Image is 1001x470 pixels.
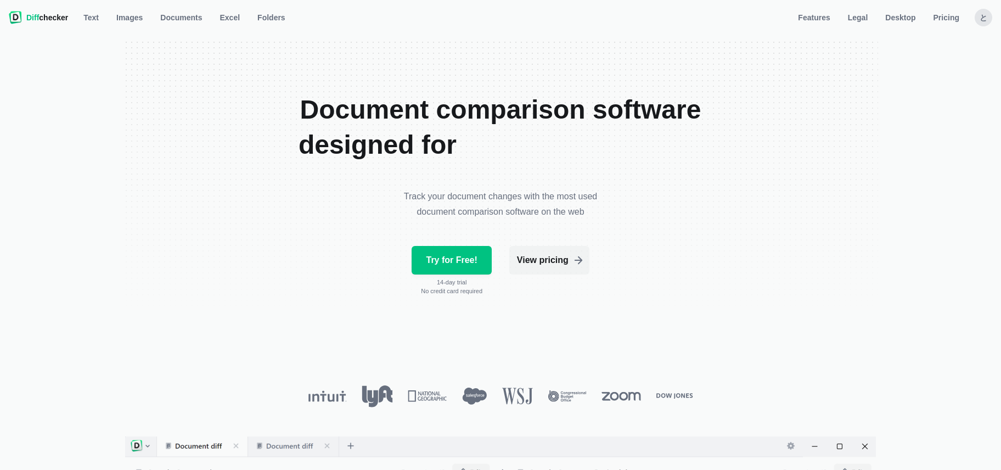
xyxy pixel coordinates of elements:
[154,9,209,26] a: Documents
[255,12,288,23] span: Folders
[77,9,105,26] a: Text
[213,9,247,26] a: Excel
[110,9,149,26] a: Images
[81,12,101,23] span: Text
[9,9,68,26] a: Diffchecker
[421,288,482,294] p: No credit card required
[509,246,589,275] a: View pricing
[421,279,482,286] p: 14 -day trial
[975,9,992,26] button: と
[412,246,492,275] a: Try for Free!
[218,12,243,23] span: Excel
[401,189,600,220] p: Track your document changes with the most used document comparison software on the web
[796,12,832,23] span: Features
[114,12,145,23] span: Images
[285,92,716,163] h1: Document comparison software designed for
[26,13,39,22] span: Diff
[9,11,22,24] img: Diffchecker logo
[158,12,204,23] span: Documents
[791,9,836,26] a: Features
[26,12,68,23] span: checker
[424,255,479,266] span: Try for Free!
[883,12,918,23] span: Desktop
[841,9,875,26] a: Legal
[251,9,292,26] button: Folders
[464,130,702,159] span: legal professionals
[515,255,571,266] span: View pricing
[846,12,870,23] span: Legal
[879,9,922,26] a: Desktop
[927,9,966,26] a: Pricing
[931,12,961,23] span: Pricing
